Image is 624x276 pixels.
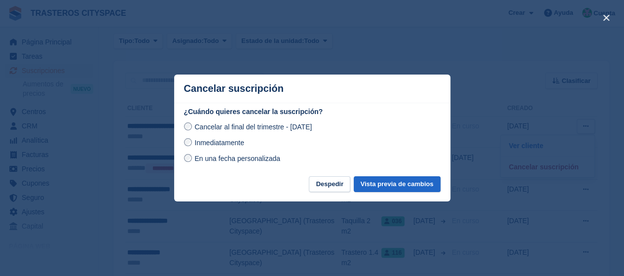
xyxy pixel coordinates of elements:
[354,176,440,193] button: Vista previa de cambios
[309,176,350,193] button: Despedir
[184,122,192,130] input: Cancelar al final del trimestre - [DATE]
[184,83,284,94] p: Cancelar suscripción
[184,107,440,117] label: ¿Cuándo quieres cancelar la suscripción?
[194,123,312,131] span: Cancelar al final del trimestre - [DATE]
[184,138,192,146] input: Inmediatamente
[194,155,280,162] span: En una fecha personalizada
[184,154,192,162] input: En una fecha personalizada
[598,10,614,26] button: close
[194,139,244,147] span: Inmediatamente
